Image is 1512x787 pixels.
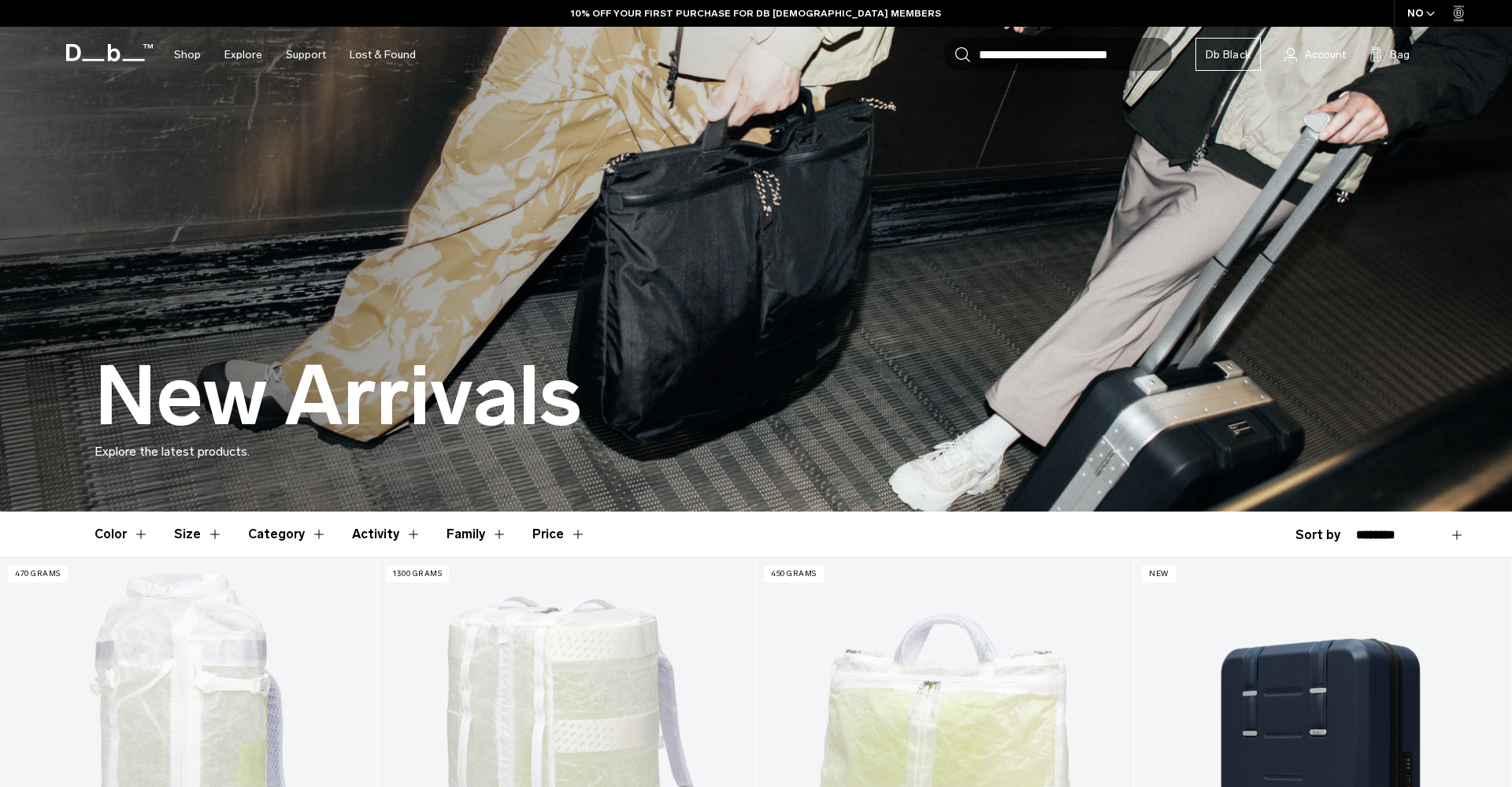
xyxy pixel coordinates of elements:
button: Toggle Filter [447,512,507,557]
span: Bag [1390,46,1410,63]
button: Bag [1369,45,1410,64]
h1: New Arrivals [94,351,582,442]
p: New [1142,566,1176,582]
button: Toggle Filter [248,512,327,557]
button: Toggle Price [532,512,586,557]
span: Account [1305,46,1346,63]
a: Account [1284,45,1346,64]
p: 1300 grams [386,566,449,582]
a: Support [286,27,326,83]
button: Toggle Filter [94,512,149,557]
p: 470 grams [8,566,68,582]
nav: Main Navigation [162,27,428,83]
a: Explore [224,27,262,83]
a: Lost & Found [350,27,416,83]
a: 10% OFF YOUR FIRST PURCHASE FOR DB [DEMOGRAPHIC_DATA] MEMBERS [571,6,941,20]
button: Toggle Filter [352,512,421,557]
p: 450 grams [764,566,824,582]
a: Shop [174,27,201,83]
p: Explore the latest products. [94,442,1417,461]
a: Db Black [1195,38,1261,71]
button: Toggle Filter [174,512,223,557]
